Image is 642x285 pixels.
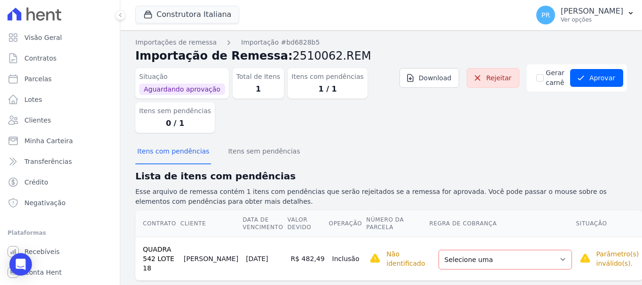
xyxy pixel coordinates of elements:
p: Ver opções [561,16,623,23]
span: 2510062.REM [293,49,371,62]
span: Clientes [24,116,51,125]
th: Cliente [180,210,242,237]
span: Crédito [24,177,48,187]
label: Gerar carnê [546,68,564,88]
button: PR [PERSON_NAME] Ver opções [529,2,642,28]
span: Contratos [24,54,56,63]
div: Plataformas [8,227,112,239]
a: Crédito [4,173,116,192]
a: Recebíveis [4,242,116,261]
p: Não identificado [386,249,425,268]
span: Visão Geral [24,33,62,42]
p: [PERSON_NAME] [561,7,623,16]
span: PR [541,12,550,18]
a: Visão Geral [4,28,116,47]
dd: 0 / 1 [139,118,211,129]
a: Minha Carteira [4,131,116,150]
dd: 1 [236,84,281,95]
a: Negativação [4,193,116,212]
a: Clientes [4,111,116,130]
p: Parâmetro(s) inválido(s). [596,249,639,268]
td: R$ 482,49 [287,237,329,280]
th: Número da Parcela [366,210,429,237]
button: Itens sem pendências [226,140,302,164]
td: [PERSON_NAME] [180,237,242,280]
a: Conta Hent [4,263,116,282]
th: Valor devido [287,210,329,237]
span: Conta Hent [24,268,62,277]
dd: 1 / 1 [291,84,363,95]
th: Contrato [135,210,180,237]
span: Negativação [24,198,66,208]
a: Importação #bd6828b5 [241,38,320,47]
span: Lotes [24,95,42,104]
a: Importações de remessa [135,38,217,47]
a: QUADRA 542 LOTE 18 [143,246,174,272]
a: Contratos [4,49,116,68]
a: Parcelas [4,69,116,88]
span: Minha Carteira [24,136,73,146]
span: Transferências [24,157,72,166]
dt: Situação [139,72,225,82]
dt: Itens com pendências [291,72,363,82]
dt: Total de Itens [236,72,281,82]
h2: Importação de Remessa: [135,47,627,64]
td: Inclusão [329,237,366,280]
div: Open Intercom Messenger [9,253,32,276]
a: Rejeitar [467,68,519,88]
dt: Itens sem pendências [139,106,211,116]
td: [DATE] [242,237,287,280]
button: Aprovar [570,69,623,87]
p: Esse arquivo de remessa contém 1 itens com pendências que serão rejeitados se a remessa for aprov... [135,187,627,207]
button: Construtora Italiana [135,6,239,23]
span: Parcelas [24,74,52,84]
a: Lotes [4,90,116,109]
button: Itens com pendências [135,140,211,164]
span: Recebíveis [24,247,60,256]
a: Download [399,68,460,88]
nav: Breadcrumb [135,38,627,47]
th: Data de Vencimento [242,210,287,237]
span: Aguardando aprovação [139,84,225,95]
th: Regra de Cobrança [429,210,576,237]
h2: Lista de itens com pendências [135,169,627,183]
th: Operação [329,210,366,237]
a: Transferências [4,152,116,171]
